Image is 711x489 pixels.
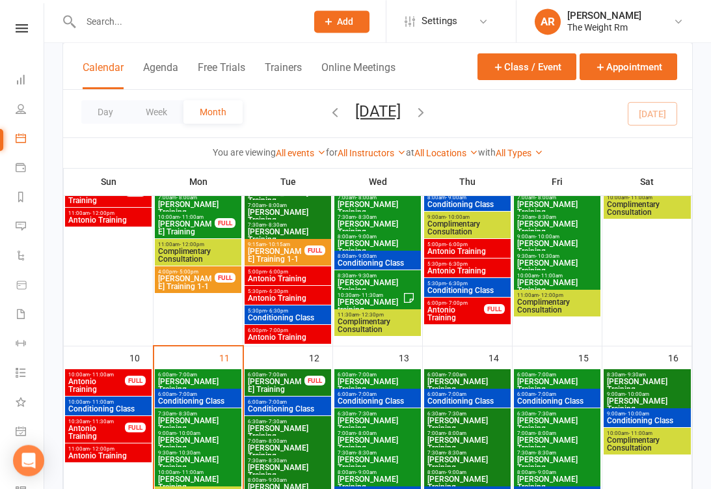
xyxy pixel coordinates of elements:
[578,346,602,368] div: 15
[516,234,598,240] span: 9:00am
[157,242,239,247] span: 11:00am
[247,477,329,483] span: 8:00am
[516,253,598,259] span: 9:30am
[129,346,153,368] div: 10
[337,259,418,267] span: Conditioning Class
[337,436,418,452] span: [PERSON_NAME] Training
[337,397,418,405] span: Conditioning Class
[157,397,239,405] span: Conditioning Class
[247,328,329,333] span: 6:00pm
[337,279,418,294] span: [PERSON_NAME] Training
[247,314,329,322] span: Conditioning Class
[516,456,598,471] span: [PERSON_NAME] Training
[496,148,543,158] a: All Types
[337,372,418,378] span: 6:00am
[337,240,418,255] span: [PERSON_NAME] Training
[337,391,418,397] span: 6:00am
[535,8,561,35] div: AR
[427,397,508,405] span: Conditioning Class
[337,450,418,456] span: 7:30am
[68,419,126,425] span: 10:30am
[423,168,513,195] th: Thu
[567,10,641,21] div: [PERSON_NAME]
[337,195,418,201] span: 7:00am
[68,378,126,393] span: Antonio Training
[267,269,288,275] span: - 6:00pm
[516,273,598,279] span: 10:00am
[606,378,688,393] span: [PERSON_NAME] Training
[535,430,556,436] span: - 8:00am
[16,125,45,154] a: Calendar
[446,450,466,456] span: - 8:30am
[399,346,422,368] div: 13
[516,430,598,436] span: 7:00am
[516,220,598,236] span: [PERSON_NAME] Training
[337,292,403,298] span: 10:30am
[157,214,215,220] span: 10:00am
[16,389,45,418] a: What's New
[247,378,305,393] span: [PERSON_NAME] Training
[606,430,688,436] span: 10:00am
[356,273,377,279] span: - 9:30am
[478,147,496,158] strong: with
[68,405,149,413] span: Conditioning Class
[427,456,508,471] span: [PERSON_NAME] Training
[157,201,239,216] span: [PERSON_NAME] Training
[68,425,126,440] span: Antonio Training
[247,419,329,425] span: 6:30am
[266,222,287,228] span: - 8:30am
[83,61,124,89] button: Calendar
[427,242,508,247] span: 5:00pm
[176,372,197,378] span: - 7:00am
[68,446,149,452] span: 11:00am
[157,275,215,290] span: [PERSON_NAME] Training 1-1
[516,201,598,216] span: [PERSON_NAME] Training
[247,405,329,413] span: Conditioning Class
[337,253,418,259] span: 8:00am
[247,242,305,247] span: 9:15am
[176,450,200,456] span: - 10:30am
[337,430,418,436] span: 7:00am
[356,430,377,436] span: - 8:00am
[484,304,505,314] div: FULL
[406,147,414,158] strong: at
[213,147,276,158] strong: You are viewing
[337,273,418,279] span: 8:30am
[247,333,329,341] span: Antonio Training
[356,234,377,240] span: - 9:00am
[359,292,383,298] span: - 11:30am
[90,210,114,216] span: - 12:00pm
[64,168,154,195] th: Sun
[535,411,556,417] span: - 7:30am
[539,292,563,298] span: - 12:00pm
[356,469,377,475] span: - 9:00am
[16,154,45,184] a: Payments
[304,376,325,385] div: FULL
[157,247,239,263] span: Complimentary Consultation
[427,300,485,306] span: 6:00pm
[247,399,329,405] span: 6:00am
[157,469,239,475] span: 10:00am
[516,298,598,314] span: Complimentary Consultation
[580,53,677,80] button: Appointment
[180,242,204,247] span: - 12:00pm
[356,391,377,397] span: - 7:00am
[247,438,329,444] span: 7:00am
[427,201,508,208] span: Conditioning Class
[157,372,239,378] span: 6:00am
[90,446,114,452] span: - 12:00pm
[266,242,290,247] span: - 10:15am
[247,458,329,464] span: 7:30am
[176,411,197,417] span: - 8:30am
[516,411,598,417] span: 6:30am
[535,234,559,240] span: - 10:00am
[247,444,329,460] span: [PERSON_NAME] Training
[90,399,114,405] span: - 11:00am
[157,450,239,456] span: 9:30am
[516,397,598,405] span: Conditioning Class
[247,208,329,224] span: [PERSON_NAME] Training
[606,417,688,425] span: Conditioning Class
[516,436,598,452] span: [PERSON_NAME] Training
[668,346,691,368] div: 16
[16,96,45,125] a: People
